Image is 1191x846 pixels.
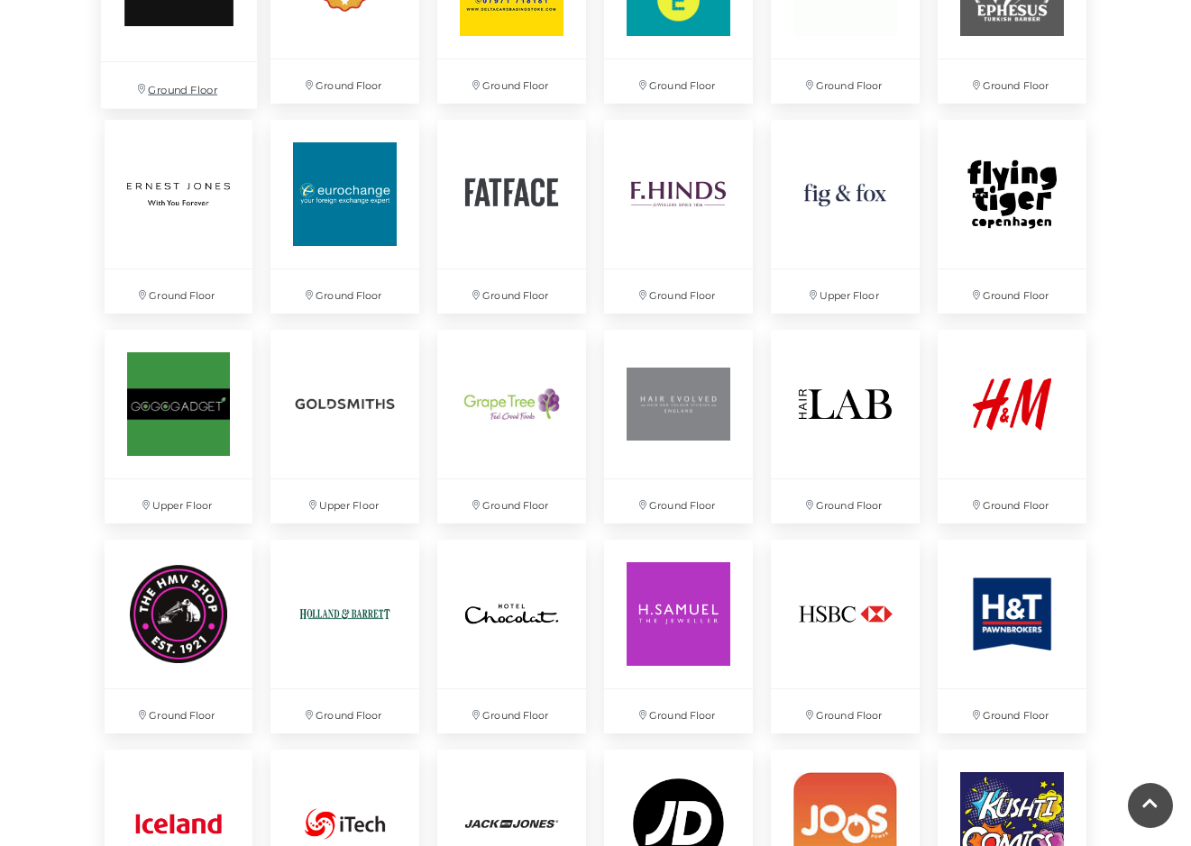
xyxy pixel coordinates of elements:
[96,111,262,323] a: Ground Floor
[261,321,428,532] a: Upper Floor
[929,531,1095,742] a: Ground Floor
[100,62,256,108] p: Ground Floor
[938,59,1086,104] p: Ground Floor
[428,531,595,742] a: Ground Floor
[604,479,753,523] p: Ground Floor
[261,111,428,323] a: Ground Floor
[105,689,253,733] p: Ground Floor
[270,269,419,314] p: Ground Floor
[604,269,753,314] p: Ground Floor
[595,111,762,323] a: Ground Floor
[437,689,586,733] p: Ground Floor
[105,479,253,523] p: Upper Floor
[762,321,929,532] a: Ground Floor
[261,531,428,742] a: Ground Floor
[938,479,1086,523] p: Ground Floor
[96,531,262,742] a: Ground Floor
[428,111,595,323] a: Ground Floor
[771,269,920,314] p: Upper Floor
[96,321,262,532] a: Upper Floor
[437,269,586,314] p: Ground Floor
[270,689,419,733] p: Ground Floor
[270,479,419,523] p: Upper Floor
[595,531,762,742] a: Ground Floor
[595,321,762,532] a: Hair Evolved at Festival Place, Basingstoke Ground Floor
[771,59,920,104] p: Ground Floor
[437,479,586,523] p: Ground Floor
[938,689,1086,733] p: Ground Floor
[428,321,595,532] a: Ground Floor
[762,111,929,323] a: Upper Floor
[929,111,1095,323] a: Ground Floor
[604,59,753,104] p: Ground Floor
[771,479,920,523] p: Ground Floor
[771,689,920,733] p: Ground Floor
[604,689,753,733] p: Ground Floor
[604,330,753,478] img: Hair Evolved at Festival Place, Basingstoke
[938,269,1086,314] p: Ground Floor
[929,321,1095,532] a: Ground Floor
[105,269,253,314] p: Ground Floor
[762,531,929,742] a: Ground Floor
[270,59,419,104] p: Ground Floor
[437,59,586,104] p: Ground Floor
